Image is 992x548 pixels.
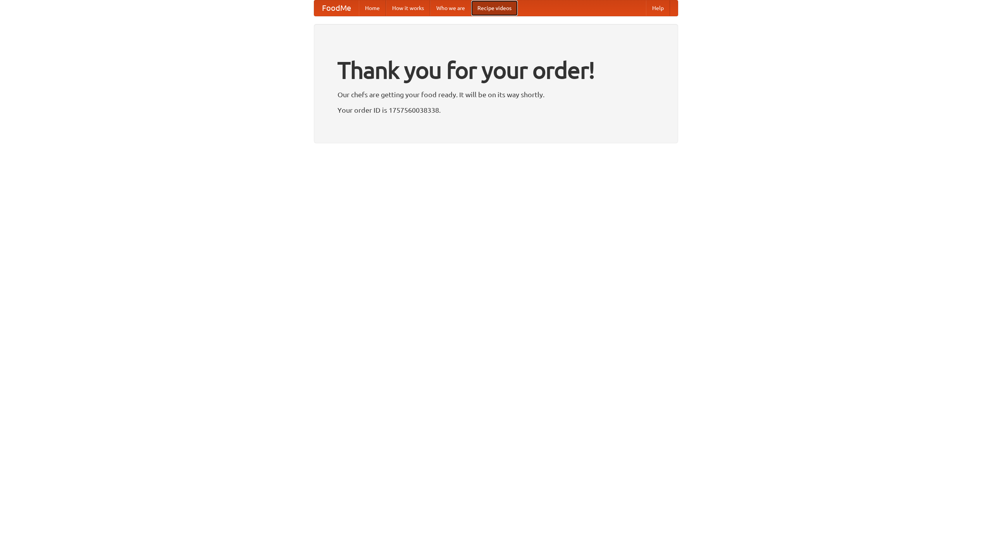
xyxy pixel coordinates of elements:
h1: Thank you for your order! [338,52,654,89]
a: Home [359,0,386,16]
a: Recipe videos [471,0,518,16]
a: How it works [386,0,430,16]
a: Help [646,0,670,16]
p: Our chefs are getting your food ready. It will be on its way shortly. [338,89,654,100]
p: Your order ID is 1757560038338. [338,104,654,116]
a: FoodMe [314,0,359,16]
a: Who we are [430,0,471,16]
